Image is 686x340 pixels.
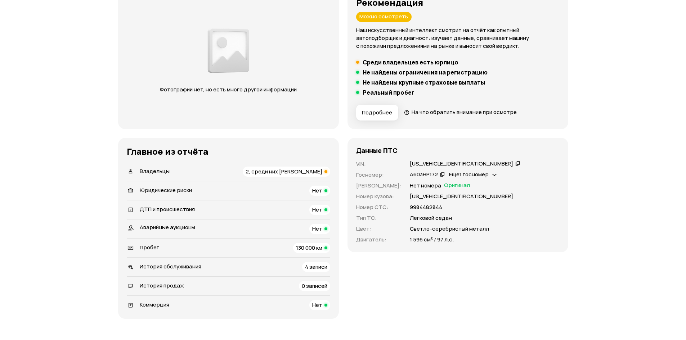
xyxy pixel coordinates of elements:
h5: Среди владельцев есть юрлицо [363,59,458,66]
p: 1 596 см³ / 97 л.с. [410,236,454,244]
span: Пробег [140,244,159,251]
span: ДТП и происшествия [140,205,195,213]
span: Владельцы [140,167,170,175]
div: Можно осмотреть [356,12,412,22]
p: Тип ТС : [356,214,401,222]
span: На что обратить внимание при осмотре [412,108,517,116]
p: Госномер : [356,171,401,179]
h5: Не найдены крупные страховые выплаты [363,79,485,86]
div: А603НР172 [410,171,438,178]
button: Подробнее [356,105,398,121]
p: VIN : [356,160,401,168]
span: 0 записей [302,282,327,290]
span: 2, среди них [PERSON_NAME] [246,168,322,175]
span: Нет [312,225,322,232]
p: Легковой седан [410,214,452,222]
p: Номер СТС : [356,203,401,211]
span: Аварийные аукционы [140,223,195,231]
p: Светло-серебристый металл [410,225,489,233]
span: Нет [312,187,322,194]
span: Коммерция [140,301,169,308]
span: История обслуживания [140,263,201,270]
p: 9984482844 [410,203,442,211]
p: Номер кузова : [356,192,401,200]
a: На что обратить внимание при осмотре [404,108,517,116]
p: Наш искусственный интеллект смотрит на отчёт как опытный автоподборщик и диагност: изучает данные... [356,26,560,50]
span: Нет [312,206,322,213]
h4: Данные ПТС [356,146,398,154]
h5: Реальный пробег [363,89,414,96]
p: Цвет : [356,225,401,233]
span: Ещё 1 госномер [449,171,489,178]
p: Нет номера [410,182,441,190]
span: Оригинал [444,182,470,190]
span: Нет [312,301,322,309]
span: 130 000 км [296,244,322,251]
span: 4 записи [305,263,327,271]
h5: Не найдены ограничения на регистрацию [363,69,488,76]
span: Юридические риски [140,186,192,194]
img: 2a3f492e8892fc00.png [206,24,251,77]
p: [PERSON_NAME] : [356,182,401,190]
span: История продаж [140,282,184,289]
div: [US_VEHICLE_IDENTIFICATION_NUMBER] [410,160,513,168]
p: Двигатель : [356,236,401,244]
h3: Главное из отчёта [127,146,330,157]
p: [US_VEHICLE_IDENTIFICATION_NUMBER] [410,192,513,200]
p: Фотографий нет, но есть много другой информации [153,86,304,94]
span: Подробнее [362,109,392,116]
